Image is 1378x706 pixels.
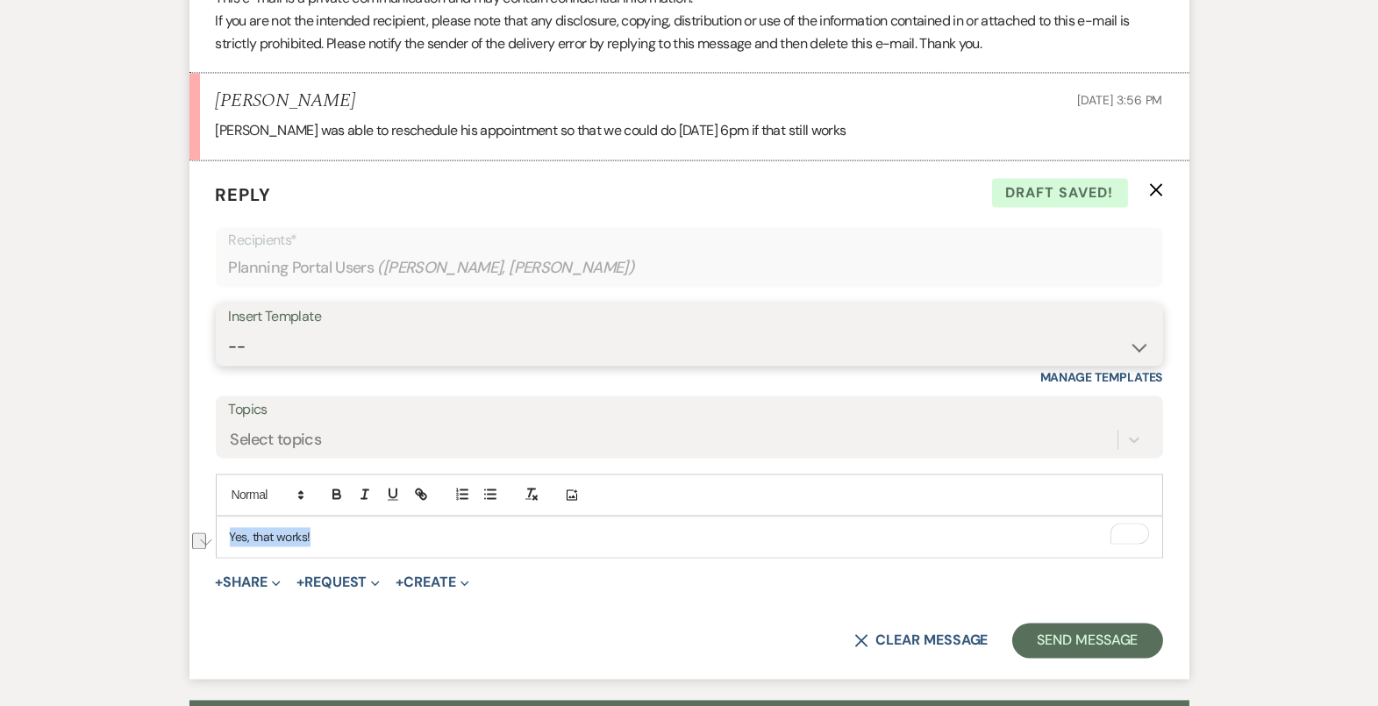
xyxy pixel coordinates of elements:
[992,178,1128,208] span: Draft saved!
[396,575,468,589] button: Create
[216,10,1163,54] p: If you are not the intended recipient, please note that any disclosure, copying, distribution or ...
[216,119,1163,142] p: [PERSON_NAME] was able to reschedule his appointment so that we could do [DATE] 6pm if that still...
[1040,369,1163,385] a: Manage Templates
[1077,92,1162,108] span: [DATE] 3:56 PM
[216,575,224,589] span: +
[229,251,1150,285] div: Planning Portal Users
[1012,623,1162,658] button: Send Message
[396,575,403,589] span: +
[296,575,380,589] button: Request
[377,256,635,280] span: ( [PERSON_NAME], [PERSON_NAME] )
[216,90,355,112] h5: [PERSON_NAME]
[229,397,1150,423] label: Topics
[216,183,272,206] span: Reply
[216,575,282,589] button: Share
[229,229,1150,252] p: Recipients*
[854,633,988,647] button: Clear message
[230,527,1149,546] p: Yes, that works!
[231,427,322,451] div: Select topics
[217,517,1162,557] div: To enrich screen reader interactions, please activate Accessibility in Grammarly extension settings
[229,304,1150,330] div: Insert Template
[296,575,304,589] span: +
